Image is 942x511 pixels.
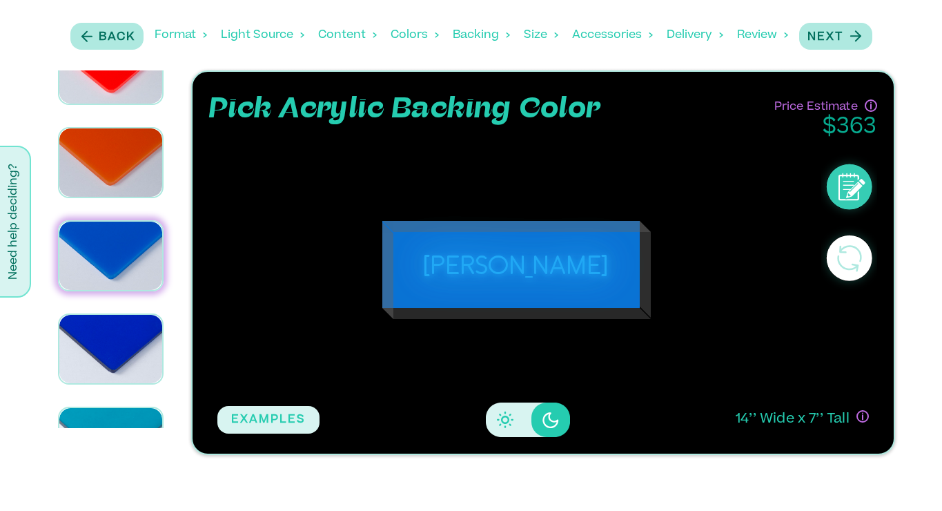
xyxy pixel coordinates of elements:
div: Light Source [221,14,304,57]
img: Pumpkin orange [59,128,162,197]
div: Review [737,14,788,57]
div: Content [318,14,377,57]
div: Colors [391,14,439,57]
button: Next [799,23,872,50]
p: 14 ’’ Wide x 7 ’’ Tall [736,410,850,430]
div: Format [155,14,207,57]
button: EXAMPLES [217,406,320,434]
div: Backing [453,14,510,57]
p: $ 363 [774,115,877,140]
p: Pick Acrylic Backing Color [209,88,602,130]
div: [PERSON_NAME] [403,235,628,301]
p: Price Estimate [774,95,858,115]
p: Back [99,29,135,46]
img: Cerulean blue [59,222,162,290]
img: Transparent dark turquoise [59,408,162,476]
div: Size [524,14,558,57]
div: Disabled elevation buttons [486,403,570,437]
div: Have questions about pricing or just need a human touch? Go through the process and submit an inq... [865,99,877,112]
button: Back [70,23,144,50]
iframe: Chat Widget [873,445,942,511]
div: Accessories [572,14,653,57]
div: If you have questions about size, or if you can’t design exactly what you want here, no worries! ... [856,410,869,423]
div: Delivery [667,14,723,57]
p: Next [807,29,843,46]
img: Transparent dark blue [59,315,162,383]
